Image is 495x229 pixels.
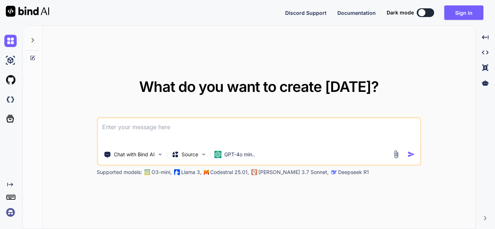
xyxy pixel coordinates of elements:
[338,169,369,176] p: Deepseek R1
[182,151,198,158] p: Source
[210,169,249,176] p: Codestral 25.01,
[4,93,17,106] img: darkCloudIdeIcon
[200,151,207,157] img: Pick Models
[181,169,201,176] p: Llama 3,
[258,169,329,176] p: [PERSON_NAME] 3.7 Sonnet,
[331,169,337,175] img: claude
[157,151,163,157] img: Pick Tools
[392,150,400,158] img: attachment
[97,169,142,176] p: Supported models:
[4,35,17,47] img: chat
[387,9,414,16] span: Dark mode
[224,151,255,158] p: GPT-4o min..
[4,74,17,86] img: githubLight
[139,78,379,96] span: What do you want to create [DATE]?
[144,169,150,175] img: GPT-4
[285,10,326,16] span: Discord Support
[214,151,221,158] img: GPT-4o mini
[151,169,172,176] p: O3-mini,
[444,5,483,20] button: Sign in
[114,151,155,158] p: Chat with Bind AI
[337,9,376,17] button: Documentation
[6,6,49,17] img: Bind AI
[285,9,326,17] button: Discord Support
[4,54,17,67] img: ai-studio
[4,206,17,219] img: signin
[204,170,209,175] img: Mistral-AI
[174,169,180,175] img: Llama2
[337,10,376,16] span: Documentation
[407,150,415,158] img: icon
[251,169,257,175] img: claude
